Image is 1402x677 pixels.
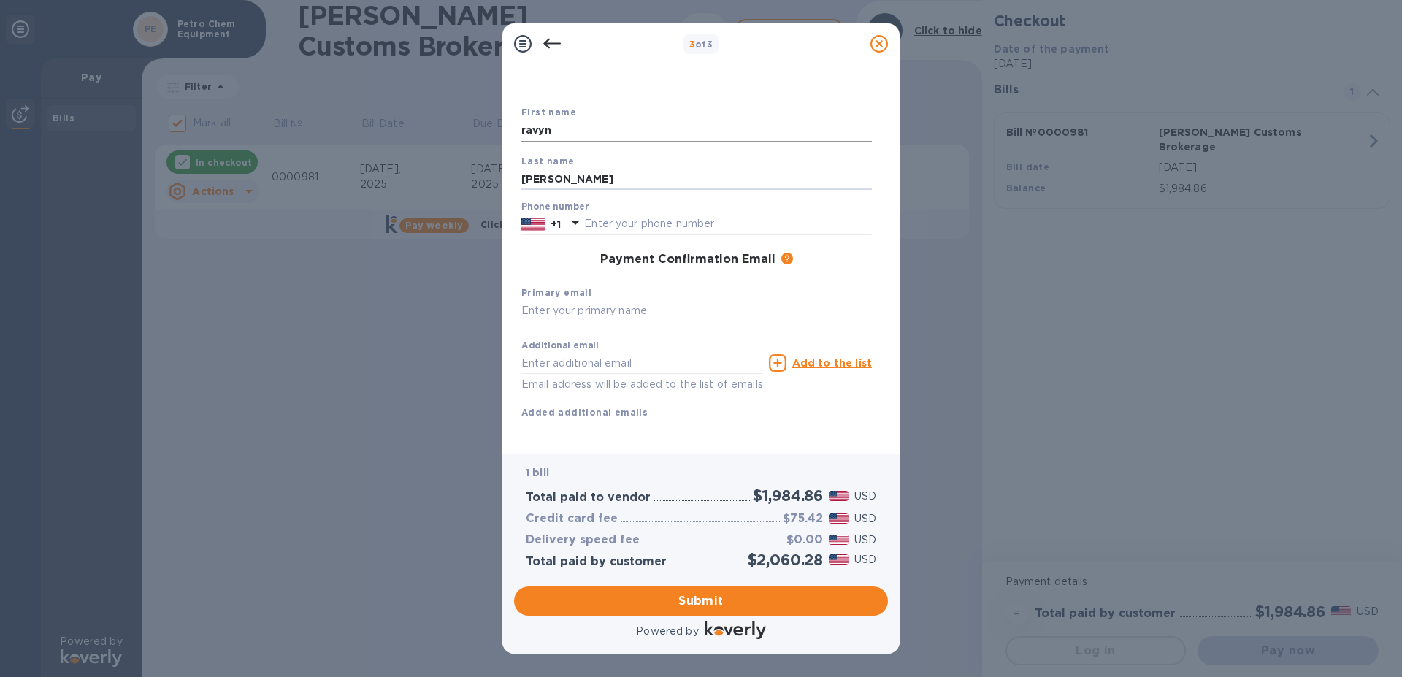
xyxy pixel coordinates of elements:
[526,533,640,547] h3: Delivery speed fee
[748,551,823,569] h2: $2,060.28
[521,120,872,142] input: Enter your first name
[521,168,872,190] input: Enter your last name
[521,300,872,322] input: Enter your primary name
[854,532,876,548] p: USD
[705,621,766,639] img: Logo
[783,512,823,526] h3: $75.42
[521,352,763,374] input: Enter additional email
[854,511,876,527] p: USD
[521,376,763,393] p: Email address will be added to the list of emails
[521,156,575,167] b: Last name
[829,535,849,545] img: USD
[514,586,888,616] button: Submit
[829,513,849,524] img: USD
[551,217,561,232] p: +1
[786,533,823,547] h3: $0.00
[792,357,872,369] u: Add to the list
[521,407,648,418] b: Added additional emails
[521,203,589,212] label: Phone number
[829,491,849,501] img: USD
[521,287,591,298] b: Primary email
[526,592,876,610] span: Submit
[854,489,876,504] p: USD
[526,491,651,505] h3: Total paid to vendor
[521,107,576,118] b: First name
[521,8,872,69] h1: Payment Contact Information
[521,216,545,232] img: US
[526,555,667,569] h3: Total paid by customer
[526,512,618,526] h3: Credit card fee
[526,467,549,478] b: 1 bill
[636,624,698,639] p: Powered by
[600,253,775,267] h3: Payment Confirmation Email
[689,39,695,50] span: 3
[829,554,849,565] img: USD
[854,552,876,567] p: USD
[521,342,599,351] label: Additional email
[753,486,823,505] h2: $1,984.86
[584,213,872,235] input: Enter your phone number
[689,39,713,50] b: of 3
